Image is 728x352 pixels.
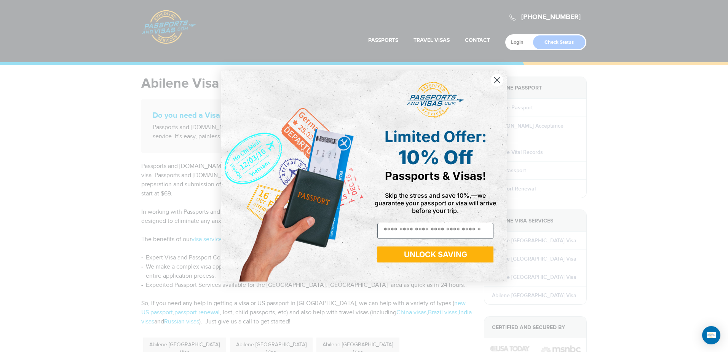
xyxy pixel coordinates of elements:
div: Open Intercom Messenger [702,326,720,344]
span: Limited Offer: [385,127,487,146]
span: 10% Off [398,146,473,169]
img: de9cda0d-0715-46ca-9a25-073762a91ba7.png [221,70,364,281]
button: UNLOCK SAVING [377,246,493,262]
button: Close dialog [490,74,504,87]
span: Skip the stress and save 10%,—we guarantee your passport or visa will arrive before your trip. [375,192,496,214]
span: Passports & Visas! [385,169,486,182]
img: passports and visas [407,82,464,118]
